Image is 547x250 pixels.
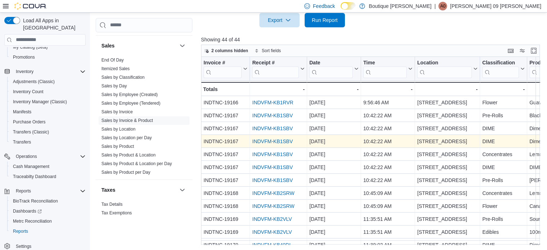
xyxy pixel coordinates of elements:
[13,67,86,76] span: Inventory
[10,197,86,205] span: BioTrack Reconciliation
[101,152,156,158] span: Sales by Product & Location
[16,69,33,74] span: Inventory
[482,137,525,146] div: DIME
[417,189,478,197] div: [STREET_ADDRESS]
[309,59,353,66] div: Date
[7,137,88,147] button: Transfers
[204,150,247,159] div: INDTNC-19167
[1,67,88,77] button: Inventory
[10,87,46,96] a: Inventory Count
[13,152,86,161] span: Operations
[101,144,134,149] a: Sales by Product
[7,172,88,182] button: Traceabilty Dashboard
[10,197,61,205] a: BioTrack Reconciliation
[10,227,31,236] a: Reports
[204,202,247,210] div: INDTNC-19168
[101,92,158,97] a: Sales by Employee (Created)
[7,97,88,107] button: Inventory Manager (Classic)
[13,218,52,224] span: Metrc Reconciliation
[178,186,187,194] button: Taxes
[309,124,359,133] div: [DATE]
[259,13,300,27] button: Export
[16,244,31,249] span: Settings
[211,48,248,54] span: 2 columns hidden
[7,196,88,206] button: BioTrack Reconciliation
[309,85,359,94] div: -
[309,215,359,223] div: [DATE]
[1,151,88,162] button: Operations
[13,89,44,95] span: Inventory Count
[10,53,38,62] a: Promotions
[369,2,431,10] p: Boutique [PERSON_NAME]
[252,126,293,131] a: INDVFM-KB1SBV
[204,137,247,146] div: INDTNC-19167
[417,215,478,223] div: [STREET_ADDRESS]
[482,189,525,197] div: Concentrates
[101,66,130,71] a: Itemized Sales
[482,150,525,159] div: Concentrates
[204,124,247,133] div: INDTNC-19167
[10,227,86,236] span: Reports
[101,75,145,80] a: Sales by Classification
[10,97,70,106] a: Inventory Manager (Classic)
[309,59,353,78] div: Date
[363,124,412,133] div: 10:42:22 AM
[417,59,478,78] button: Location
[7,127,88,137] button: Transfers (Classic)
[7,87,88,97] button: Inventory Count
[7,107,88,117] button: Manifests
[13,99,67,105] span: Inventory Manager (Classic)
[309,59,359,78] button: Date
[101,210,132,215] a: Tax Exemptions
[10,77,58,86] a: Adjustments (Classic)
[7,226,88,236] button: Reports
[7,52,88,62] button: Promotions
[363,163,412,172] div: 10:42:22 AM
[101,83,127,88] a: Sales by Day
[101,210,132,216] span: Tax Exemptions
[204,228,247,236] div: INDTNC-19169
[10,217,55,226] a: Metrc Reconciliation
[529,46,538,55] button: Enter fullscreen
[363,202,412,210] div: 10:45:09 AM
[10,162,52,171] a: Cash Management
[204,163,247,172] div: INDTNC-19167
[309,137,359,146] div: [DATE]
[363,176,412,185] div: 10:42:22 AM
[482,163,525,172] div: DIME
[252,113,293,118] a: INDVFM-KB1SBV
[506,46,515,55] button: Keyboard shortcuts
[10,172,59,181] a: Traceabilty Dashboard
[363,228,412,236] div: 11:35:51 AM
[417,111,478,120] div: [STREET_ADDRESS]
[10,53,86,62] span: Promotions
[309,176,359,185] div: [DATE]
[16,188,31,194] span: Reports
[13,228,28,234] span: Reports
[363,189,412,197] div: 10:45:09 AM
[178,41,187,50] button: Sales
[13,187,86,195] span: Reports
[252,164,293,170] a: INDVFM-KB1SBV
[252,138,293,144] a: INDVFM-KB1SBV
[96,56,192,179] div: Sales
[201,46,251,55] button: 2 columns hidden
[482,85,525,94] div: -
[417,124,478,133] div: [STREET_ADDRESS]
[10,217,86,226] span: Metrc Reconciliation
[309,98,359,107] div: [DATE]
[363,98,412,107] div: 9:56:46 AM
[309,150,359,159] div: [DATE]
[101,118,153,123] span: Sales by Invoice & Product
[309,202,359,210] div: [DATE]
[7,42,88,52] button: My Catalog (Beta)
[417,150,478,159] div: [STREET_ADDRESS]
[10,138,86,146] span: Transfers
[482,124,525,133] div: DIME
[101,66,130,72] span: Itemized Sales
[101,186,115,194] h3: Taxes
[101,42,115,49] h3: Sales
[13,54,35,60] span: Promotions
[482,215,525,223] div: Pre-Rolls
[417,241,478,249] div: [STREET_ADDRESS]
